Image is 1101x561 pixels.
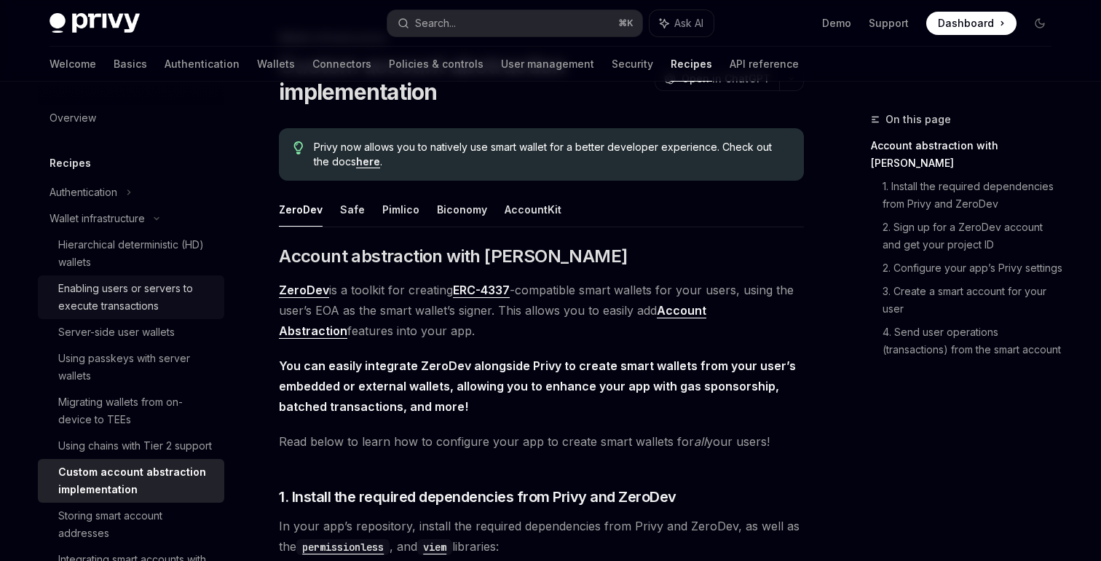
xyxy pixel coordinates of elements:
strong: You can easily integrate ZeroDev alongside Privy to create smart wallets from your user’s embedde... [279,358,796,414]
a: viem [417,539,452,554]
a: Recipes [671,47,712,82]
svg: Tip [293,141,304,154]
div: Server-side user wallets [58,323,175,341]
a: Connectors [312,47,371,82]
a: Basics [114,47,147,82]
div: Enabling users or servers to execute transactions [58,280,216,315]
div: Hierarchical deterministic (HD) wallets [58,236,216,271]
div: Search... [415,15,456,32]
a: Enabling users or servers to execute transactions [38,275,224,319]
a: Using chains with Tier 2 support [38,433,224,459]
a: permissionless [296,539,390,554]
a: API reference [730,47,799,82]
a: 2. Configure your app’s Privy settings [883,256,1063,280]
span: 1. Install the required dependencies from Privy and ZeroDev [279,487,676,507]
a: Overview [38,105,224,131]
button: Ask AI [650,10,714,36]
a: 4. Send user operations (transactions) from the smart account [883,321,1063,361]
a: Using passkeys with server wallets [38,345,224,389]
a: here [356,155,380,168]
a: Account abstraction with [PERSON_NAME] [871,134,1063,175]
a: 1. Install the required dependencies from Privy and ZeroDev [883,175,1063,216]
button: Safe [340,192,365,227]
a: Server-side user wallets [38,319,224,345]
a: 3. Create a smart account for your user [883,280,1063,321]
code: permissionless [296,539,390,555]
span: Dashboard [938,16,994,31]
a: Storing smart account addresses [38,503,224,546]
span: Read below to learn how to configure your app to create smart wallets for your users! [279,431,804,452]
span: On this page [885,111,951,128]
button: AccountKit [505,192,561,227]
em: all [694,434,706,449]
div: Storing smart account addresses [58,507,216,542]
button: Toggle dark mode [1028,12,1051,35]
a: Authentication [165,47,240,82]
div: Overview [50,109,96,127]
span: Ask AI [674,16,703,31]
a: Demo [822,16,851,31]
a: 2. Sign up for a ZeroDev account and get your project ID [883,216,1063,256]
div: Migrating wallets from on-device to TEEs [58,393,216,428]
a: Security [612,47,653,82]
a: Welcome [50,47,96,82]
a: Migrating wallets from on-device to TEEs [38,389,224,433]
a: Hierarchical deterministic (HD) wallets [38,232,224,275]
span: Account abstraction with [PERSON_NAME] [279,245,627,268]
button: Pimlico [382,192,419,227]
button: Biconomy [437,192,487,227]
span: ⌘ K [618,17,634,29]
h5: Recipes [50,154,91,172]
a: ERC-4337 [453,283,510,298]
a: Support [869,16,909,31]
a: Wallets [257,47,295,82]
span: Privy now allows you to natively use smart wallet for a better developer experience. Check out th... [314,140,789,169]
div: Using passkeys with server wallets [58,350,216,385]
code: viem [417,539,452,555]
a: Custom account abstraction implementation [38,459,224,503]
span: is a toolkit for creating -compatible smart wallets for your users, using the user’s EOA as the s... [279,280,804,341]
a: Dashboard [926,12,1017,35]
div: Authentication [50,184,117,201]
button: Search...⌘K [387,10,642,36]
div: Custom account abstraction implementation [58,463,216,498]
span: In your app’s repository, install the required dependencies from Privy and ZeroDev, as well as th... [279,516,804,557]
a: ZeroDev [279,283,329,298]
img: dark logo [50,13,140,34]
div: Wallet infrastructure [50,210,145,227]
button: ZeroDev [279,192,323,227]
a: Policies & controls [389,47,484,82]
div: Using chains with Tier 2 support [58,437,212,455]
a: User management [501,47,594,82]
